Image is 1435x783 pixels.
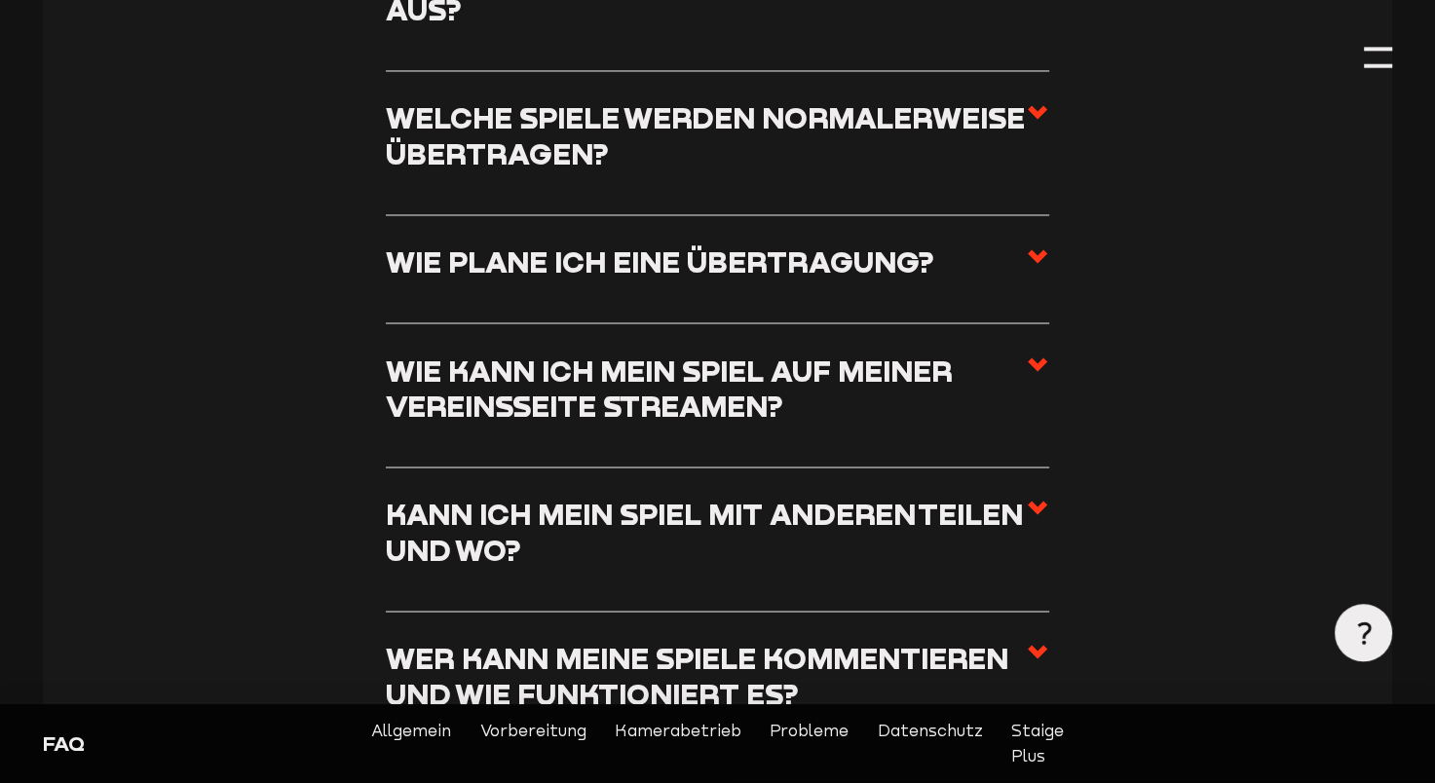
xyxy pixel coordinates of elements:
[386,244,934,280] h3: Wie plane ich eine Übertragung?
[386,353,1026,424] h3: Wie kann ich mein Spiel auf meiner Vereinsseite streamen?
[1011,719,1064,768] a: Staige Plus
[386,640,1026,711] h3: Wer kann meine Spiele kommentieren und wie funktioniert es?
[386,496,1026,567] h3: Kann ich mein Spiel mit anderen teilen und wo?
[371,719,451,768] a: Allgemein
[386,100,1026,171] h3: Welche Spiele werden normalerweise übertragen?
[43,729,364,758] div: FAQ
[878,719,983,768] a: Datenschutz
[770,719,849,768] a: Probleme
[615,719,741,768] a: Kamerabetrieb
[479,719,585,768] a: Vorbereitung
